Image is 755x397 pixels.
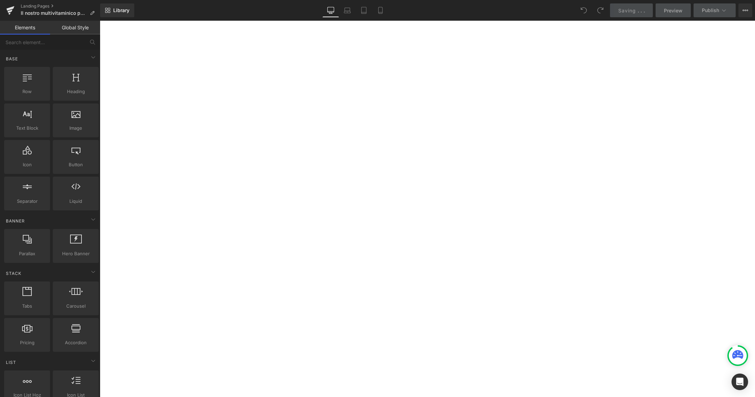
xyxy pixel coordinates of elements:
[21,10,87,16] span: Il nostro multivitaminico per bambini | Farmacisti Preparatori 2025
[55,250,97,257] span: Hero Banner
[55,198,97,205] span: Liquid
[339,3,356,17] a: Laptop
[55,161,97,168] span: Button
[5,270,22,277] span: Stack
[6,339,48,346] span: Pricing
[577,3,591,17] button: Undo
[6,250,48,257] span: Parallax
[702,8,719,13] span: Publish
[732,374,748,390] div: Open Intercom Messenger
[322,3,339,17] a: Desktop
[6,198,48,205] span: Separator
[356,3,372,17] a: Tablet
[6,125,48,132] span: Text Block
[21,3,100,9] a: Landing Pages
[664,7,683,14] span: Preview
[5,359,17,366] span: List
[656,3,691,17] a: Preview
[55,125,97,132] span: Image
[694,3,736,17] button: Publish
[100,3,134,17] a: New Library
[6,161,48,168] span: Icon
[5,56,19,62] span: Base
[5,218,26,224] span: Banner
[55,339,97,346] span: Accordion
[6,88,48,95] span: Row
[113,7,129,13] span: Library
[50,21,100,34] a: Global Style
[6,302,48,310] span: Tabs
[618,8,636,13] span: Saving
[638,8,639,13] span: .
[372,3,389,17] a: Mobile
[593,3,607,17] button: Redo
[55,302,97,310] span: Carousel
[55,88,97,95] span: Heading
[738,3,752,17] button: More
